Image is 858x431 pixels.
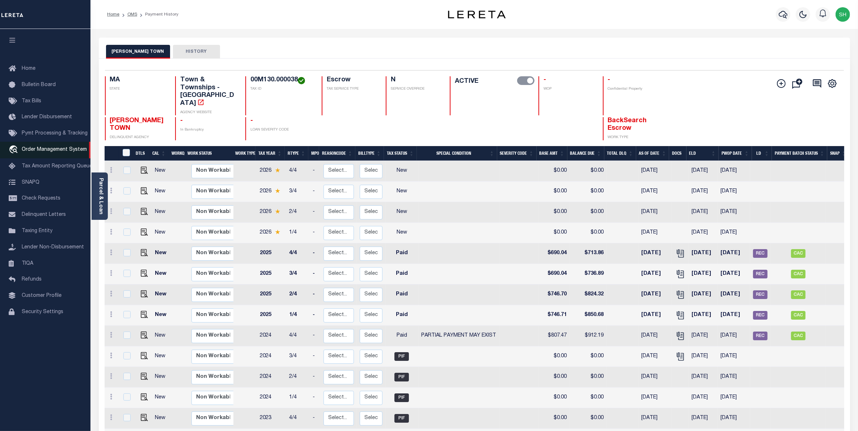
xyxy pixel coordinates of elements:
td: [DATE] [718,202,751,223]
td: 4/4 [286,161,310,182]
a: REC [753,333,768,338]
th: CAL: activate to sort column ascending [149,146,169,161]
th: Balance Due: activate to sort column ascending [567,146,604,161]
td: 1/4 [286,305,310,326]
h4: 00M130.000038 [250,76,313,84]
li: Payment History [137,11,178,18]
span: Order Management System [22,147,87,152]
th: WorkQ [169,146,185,161]
span: REC [753,249,768,258]
p: SERVICE OVERRIDE [391,86,441,92]
span: - [250,118,253,124]
span: BackSearch Escrow [608,118,647,132]
span: Refunds [22,277,42,282]
td: [DATE] [689,326,718,346]
span: - [544,77,546,83]
td: - [310,243,321,264]
td: 2026 [257,202,286,223]
td: New [152,388,172,408]
th: Total DLQ: activate to sort column ascending [604,146,636,161]
td: [DATE] [718,285,751,305]
td: Paid [385,285,418,305]
span: Tax Amount Reporting Queue [22,164,92,169]
td: - [310,367,321,388]
td: $0.00 [570,388,606,408]
td: [DATE] [638,264,671,285]
td: $0.00 [539,408,570,429]
span: Delinquent Letters [22,212,66,217]
td: Paid [385,264,418,285]
td: [DATE] [638,182,671,202]
th: As of Date: activate to sort column ascending [636,146,669,161]
td: - [310,264,321,285]
th: Work Status [185,146,233,161]
td: 2024 [257,346,286,367]
th: Payment Batch Status: activate to sort column ascending [772,146,827,161]
td: $0.00 [539,202,570,223]
img: Star.svg [275,209,280,214]
a: CAC [791,272,806,277]
td: - [310,223,321,243]
button: HISTORY [173,45,220,59]
td: New [152,367,172,388]
td: [DATE] [718,182,751,202]
td: New [152,305,172,326]
td: [DATE] [718,346,751,367]
img: svg+xml;base64,PHN2ZyB4bWxucz0iaHR0cDovL3d3dy53My5vcmcvMjAwMC9zdmciIHBvaW50ZXItZXZlbnRzPSJub25lIi... [836,7,850,22]
td: 4/4 [286,243,310,264]
h4: Escrow [327,76,377,84]
a: CAC [791,313,806,318]
p: STATE [110,86,166,92]
td: 2/4 [286,202,310,223]
th: Severity Code: activate to sort column ascending [497,146,537,161]
a: REC [753,313,768,318]
td: $0.00 [570,367,606,388]
h4: MA [110,76,166,84]
td: [DATE] [689,264,718,285]
td: [DATE] [638,408,671,429]
th: BillType: activate to sort column ascending [355,146,384,161]
a: REC [753,292,768,297]
p: WORK TYPE [608,135,664,140]
td: 4/4 [286,326,310,346]
td: [DATE] [718,388,751,408]
span: Pymt Processing & Tracking [22,131,88,136]
td: [DATE] [638,243,671,264]
p: DELINQUENT AGENCY [110,135,166,140]
td: New [152,182,172,202]
td: $0.00 [570,408,606,429]
span: REC [753,270,768,278]
td: New [152,161,172,182]
td: - [310,346,321,367]
td: New [152,264,172,285]
td: $0.00 [570,223,606,243]
span: SNAPQ [22,180,39,185]
span: PIF [394,352,409,361]
span: PIF [394,373,409,381]
span: Home [22,66,35,71]
td: [DATE] [718,408,751,429]
td: $912.19 [570,326,606,346]
td: New [152,243,172,264]
td: 2024 [257,326,286,346]
th: LD: activate to sort column ascending [752,146,772,161]
h4: N [391,76,441,84]
td: [DATE] [689,182,718,202]
span: Tax Bills [22,99,41,104]
span: REC [753,311,768,320]
span: Taxing Entity [22,229,52,234]
td: [DATE] [689,388,718,408]
span: Bulletin Board [22,82,56,88]
td: - [310,388,321,408]
span: PARTIAL PAYMENT MAY EXIST [421,333,496,338]
td: [DATE] [689,367,718,388]
p: AGENCY WEBSITE [180,110,237,115]
span: REC [753,332,768,340]
td: [DATE] [689,223,718,243]
td: New [385,223,418,243]
td: $824.32 [570,285,606,305]
td: New [152,285,172,305]
td: [DATE] [638,388,671,408]
td: $746.71 [539,305,570,326]
th: &nbsp;&nbsp;&nbsp;&nbsp;&nbsp;&nbsp;&nbsp;&nbsp;&nbsp;&nbsp; [105,146,118,161]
